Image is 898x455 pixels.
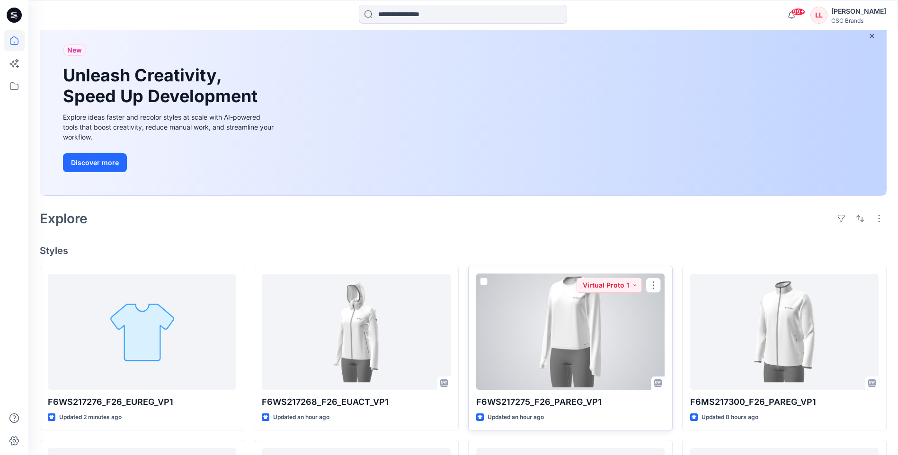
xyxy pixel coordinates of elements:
span: 99+ [791,8,805,16]
p: F6MS217300_F26_PAREG_VP1 [690,395,879,409]
div: Explore ideas faster and recolor styles at scale with AI-powered tools that boost creativity, red... [63,112,276,142]
a: F6MS217300_F26_PAREG_VP1 [690,274,879,390]
div: CSC Brands [831,17,886,24]
div: [PERSON_NAME] [831,6,886,17]
h4: Styles [40,245,887,256]
p: F6WS217275_F26_PAREG_VP1 [476,395,665,409]
div: LL [810,7,827,24]
a: F6WS217275_F26_PAREG_VP1 [476,274,665,390]
h1: Unleash Creativity, Speed Up Development [63,65,262,106]
h2: Explore [40,211,88,226]
p: F6WS217268_F26_EUACT_VP1 [262,395,450,409]
a: Discover more [63,153,276,172]
p: Updated an hour ago [488,412,544,422]
span: New [67,44,82,56]
a: F6WS217276_F26_EUREG_VP1 [48,274,236,390]
p: Updated 2 minutes ago [59,412,122,422]
p: F6WS217276_F26_EUREG_VP1 [48,395,236,409]
a: F6WS217268_F26_EUACT_VP1 [262,274,450,390]
button: Discover more [63,153,127,172]
p: Updated an hour ago [273,412,329,422]
p: Updated 8 hours ago [702,412,758,422]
